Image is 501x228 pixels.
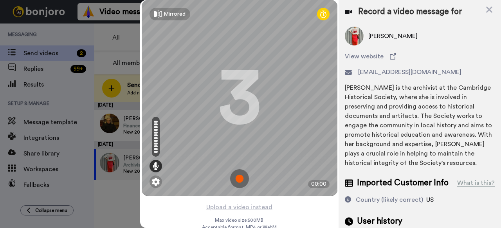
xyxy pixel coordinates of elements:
[345,52,495,61] a: View website
[230,169,249,188] img: ic_record_start.svg
[345,52,384,61] span: View website
[457,178,495,188] div: What is this?
[345,83,495,168] div: [PERSON_NAME] is the archivist at the Cambridge Historical Society, where she is involved in pres...
[357,215,402,227] span: User history
[204,202,275,212] button: Upload a video instead
[358,67,461,77] span: [EMAIL_ADDRESS][DOMAIN_NAME]
[152,178,160,186] img: ic_gear.svg
[426,197,434,203] span: US
[357,177,449,189] span: Imported Customer Info
[356,195,423,204] div: Country (likely correct)
[308,180,330,188] div: 00:00
[218,69,261,127] div: 3
[215,217,264,223] span: Max video size: 500 MB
